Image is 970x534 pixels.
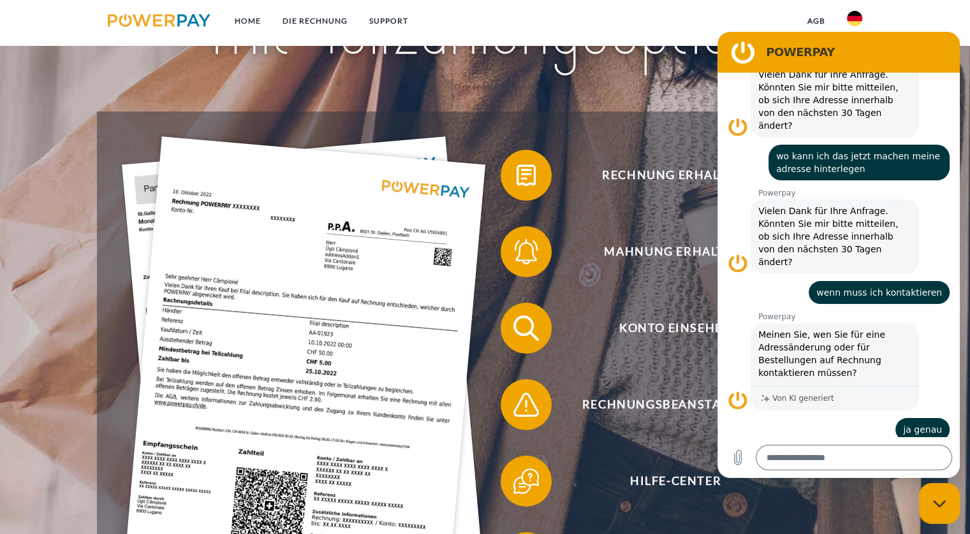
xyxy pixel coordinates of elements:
span: Rechnung erhalten? [519,150,832,201]
img: qb_bill.svg [510,159,542,191]
img: qb_bell.svg [510,236,542,268]
button: Rechnungsbeanstandung [501,379,832,430]
span: Konto einsehen [519,303,832,354]
img: de [847,11,862,26]
button: Konto einsehen [501,303,832,354]
span: Hilfe-Center [519,456,832,507]
iframe: Messaging-Fenster [717,32,960,478]
span: Rechnungsbeanstandung [519,379,832,430]
button: Hilfe-Center [501,456,832,507]
img: qb_help.svg [510,465,542,497]
button: Rechnung erhalten? [501,150,832,201]
button: Mahnung erhalten? [501,226,832,277]
img: logo-powerpay.svg [108,14,210,27]
img: qb_search.svg [510,312,542,344]
a: DIE RECHNUNG [272,10,358,32]
img: qb_warning.svg [510,389,542,421]
a: Home [224,10,272,32]
a: SUPPORT [358,10,419,32]
a: agb [797,10,836,32]
iframe: Schaltfläche zum Öffnen des Messaging-Fensters; Konversation läuft [919,483,960,524]
span: Mahnung erhalten? [519,226,832,277]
